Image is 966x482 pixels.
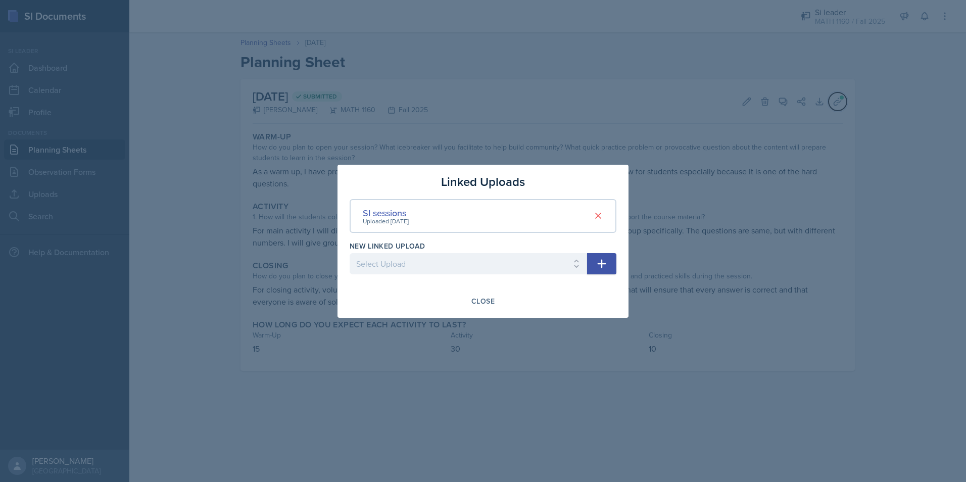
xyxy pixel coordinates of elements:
[363,217,409,226] div: Uploaded [DATE]
[350,241,425,251] label: New Linked Upload
[465,293,501,310] button: Close
[363,206,409,220] div: SI sessions
[471,297,495,305] div: Close
[441,173,525,191] h3: Linked Uploads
